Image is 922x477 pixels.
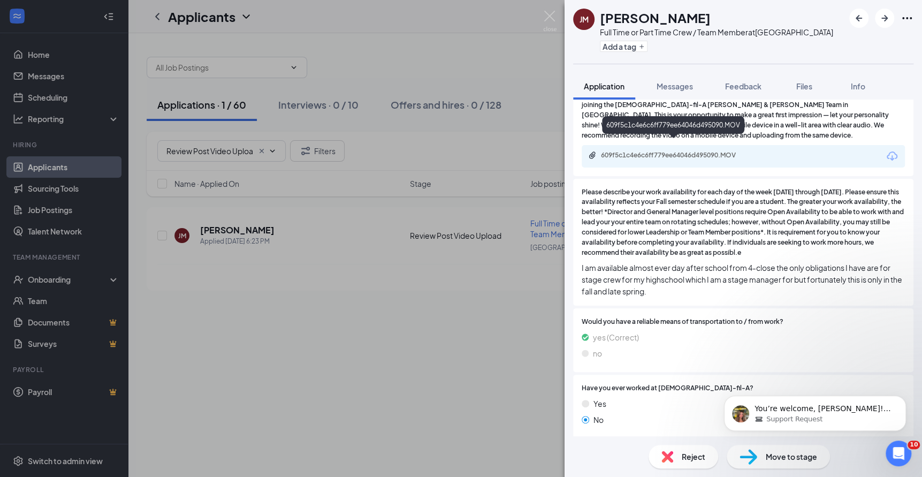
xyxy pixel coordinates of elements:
span: Files [796,81,812,91]
svg: ArrowLeftNew [852,12,865,25]
svg: Plus [638,43,645,50]
button: PlusAdd a tag [600,41,647,52]
span: Move to stage [766,451,817,463]
span: Yes [593,398,606,410]
span: Messages [657,81,693,91]
svg: ArrowRight [878,12,891,25]
iframe: Intercom notifications message [708,373,922,448]
svg: Download [886,150,898,163]
div: 609f5c1c4e6c6ff779ee64046d495090.MOV [602,116,744,134]
span: yes (Correct) [593,331,639,343]
span: Feedback [725,81,761,91]
span: Please upload a short VIDEO (30–60 seconds) introducing yourself and sharing why you are interest... [582,90,905,140]
a: Paperclip609f5c1c4e6c6ff779ee64046d495090.MOV [588,151,761,161]
span: Reject [682,451,705,463]
iframe: Intercom live chat [886,441,911,466]
span: Application [584,81,624,91]
span: no [593,347,602,359]
h1: [PERSON_NAME] [600,9,711,27]
span: No [593,414,604,426]
svg: Ellipses [901,12,913,25]
div: JM [580,14,589,25]
button: ArrowLeftNew [849,9,868,28]
span: Please describe your work availability for each day of the week [DATE] through [DATE]. Please ens... [582,187,905,258]
svg: Paperclip [588,151,597,160]
div: 609f5c1c4e6c6ff779ee64046d495090.MOV [601,151,751,160]
span: 10 [908,441,920,449]
span: Have you ever worked at [DEMOGRAPHIC_DATA]-fil-A? [582,383,753,393]
span: Info [851,81,865,91]
div: Full Time or Part Time Crew / Team Member at [GEOGRAPHIC_DATA] [600,27,833,37]
span: I am available almost ever day after school from 4-close the only obligations I have are for stag... [582,262,905,297]
button: ArrowRight [875,9,894,28]
span: Would you have a reliable means of transportation to / from work? [582,317,783,327]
